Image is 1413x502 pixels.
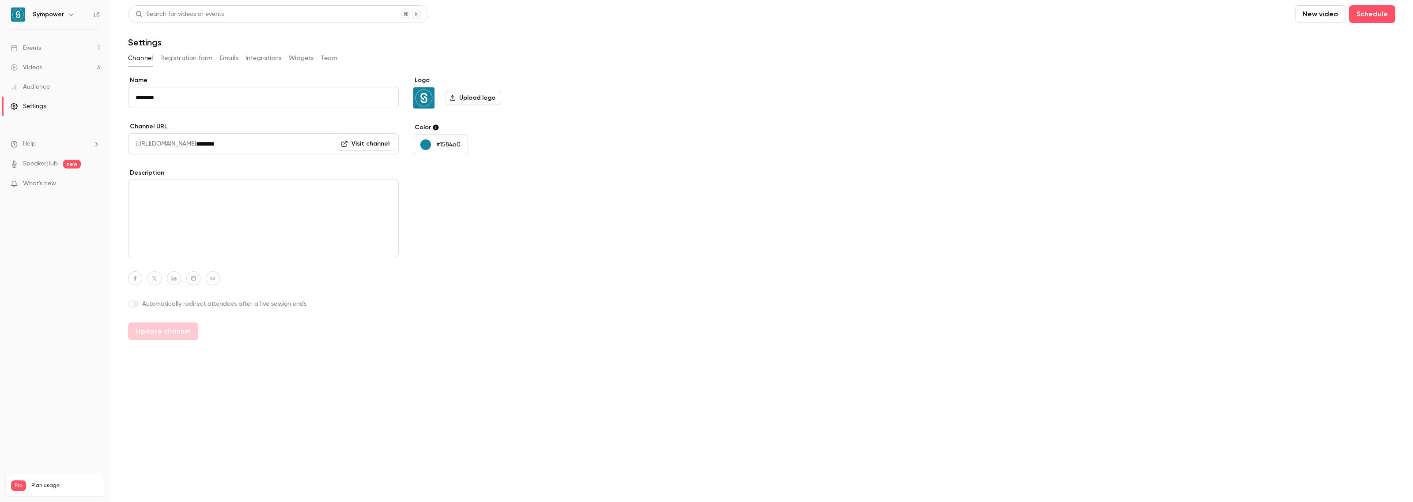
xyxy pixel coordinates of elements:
[63,160,81,169] span: new
[11,63,42,72] div: Videos
[11,44,41,52] div: Events
[11,102,46,111] div: Settings
[337,137,395,151] a: Visit channel
[23,139,36,149] span: Help
[23,179,56,188] span: What's new
[11,480,26,491] span: Pro
[289,51,314,65] button: Widgets
[1349,5,1395,23] button: Schedule
[413,87,434,109] img: Sympower
[413,76,548,85] label: Logo
[128,169,399,177] label: Description
[160,51,213,65] button: Registration form
[11,7,25,22] img: Sympower
[128,76,399,85] label: Name
[128,51,153,65] button: Channel
[31,482,99,489] span: Plan usage
[11,139,100,149] li: help-dropdown-opener
[128,300,399,308] label: Automatically redirect attendees after a live session ends
[413,123,548,132] label: Color
[413,134,468,155] button: #1584a0
[136,10,224,19] div: Search for videos or events
[220,51,238,65] button: Emails
[23,159,58,169] a: SpeakerHub
[1295,5,1345,23] button: New video
[128,122,399,131] label: Channel URL
[128,133,196,154] span: [URL][DOMAIN_NAME]
[246,51,282,65] button: Integrations
[321,51,338,65] button: Team
[33,10,64,19] h6: Sympower
[11,82,50,91] div: Audience
[436,140,461,149] p: #1584a0
[128,37,162,48] h1: Settings
[89,180,100,188] iframe: Noticeable Trigger
[446,91,501,105] label: Upload logo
